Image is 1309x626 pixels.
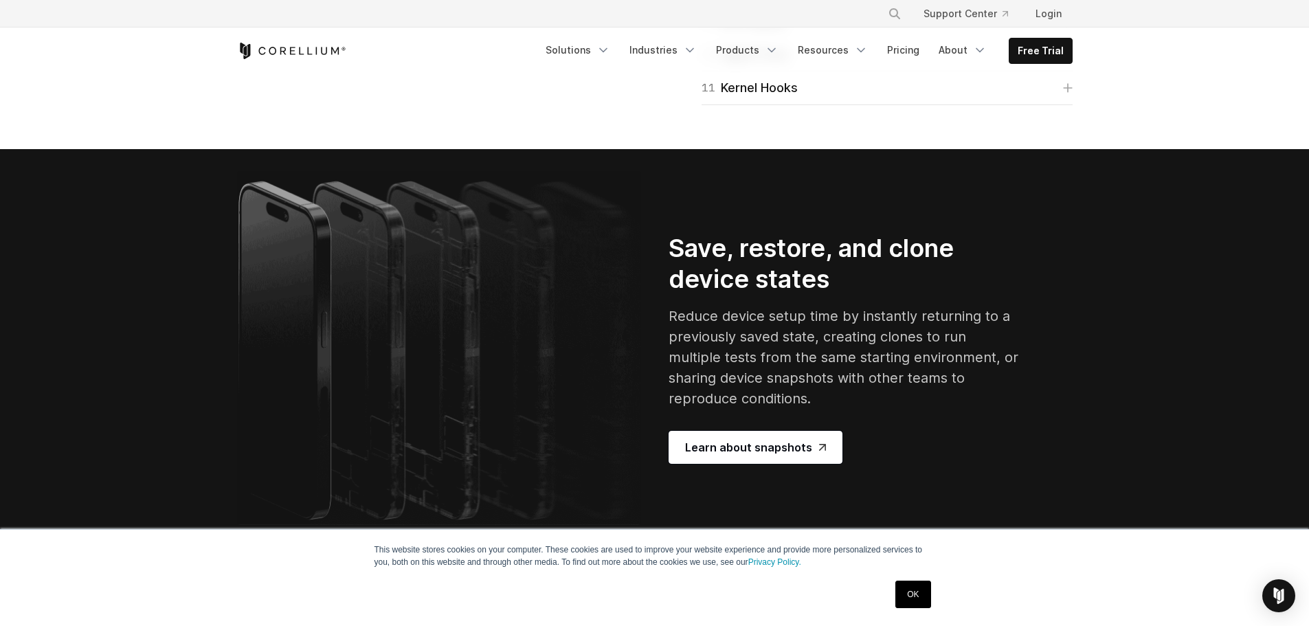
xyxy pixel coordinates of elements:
a: OK [895,581,930,608]
a: About [930,38,995,63]
div: Kernel Hooks [702,78,798,98]
a: Learn about snapshots [669,431,842,464]
a: Industries [621,38,705,63]
div: Open Intercom Messenger [1262,579,1295,612]
a: 11Kernel Hooks [702,78,1073,98]
a: Privacy Policy. [748,557,801,567]
a: Support Center [913,1,1019,26]
button: Search [882,1,907,26]
p: Reduce device setup time by instantly returning to a previously saved state, creating clones to r... [669,306,1020,409]
a: Resources [790,38,876,63]
a: Free Trial [1009,38,1072,63]
div: Navigation Menu [537,38,1073,64]
div: Navigation Menu [871,1,1073,26]
span: Learn about snapshots [685,439,826,456]
img: A lineup of five iPhone models becoming more gradient [237,171,641,525]
a: Solutions [537,38,618,63]
h2: Save, restore, and clone device states [669,233,1020,295]
a: Login [1025,1,1073,26]
p: This website stores cookies on your computer. These cookies are used to improve your website expe... [374,544,935,568]
a: Corellium Home [237,43,346,59]
span: 11 [702,78,715,98]
a: Pricing [879,38,928,63]
a: Products [708,38,787,63]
